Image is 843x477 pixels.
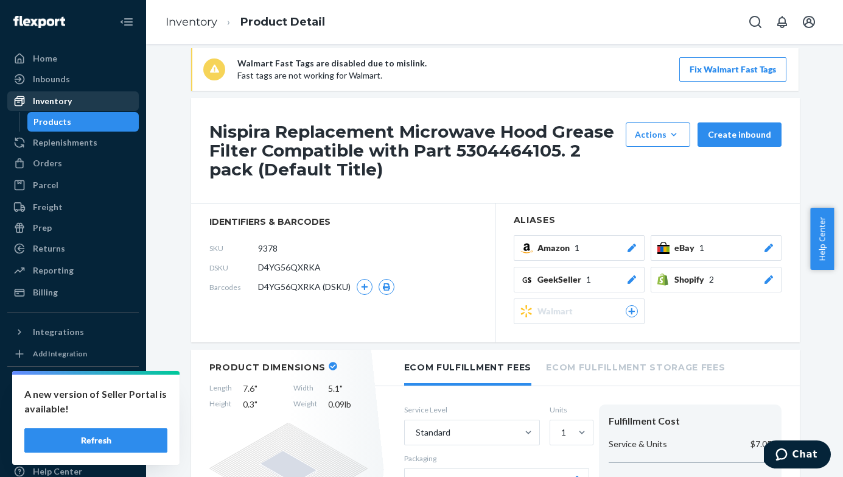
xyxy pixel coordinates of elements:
p: Service & Units [609,438,667,450]
a: Billing [7,283,139,302]
span: 1 [699,242,704,254]
button: Create inbound [698,122,782,147]
a: Inventory [7,91,139,111]
a: Returns [7,239,139,258]
li: Ecom Fulfillment Storage Fees [546,350,725,383]
div: 1 [561,426,566,439]
a: Product Detail [240,15,325,29]
div: Replenishments [33,136,97,149]
span: Weight [293,398,317,411]
span: " [340,383,343,394]
a: Inbounds [7,69,139,89]
a: Add Fast Tag [7,401,139,415]
span: SKU [209,243,258,253]
button: Fix Walmart Fast Tags [679,57,786,82]
div: Standard [416,426,450,439]
a: Prep [7,218,139,238]
div: Returns [33,242,65,255]
span: Shopify [674,274,709,286]
span: D4YG56QXRKA [258,261,321,274]
input: 1 [560,426,561,439]
li: Ecom Fulfillment Fees [404,350,532,386]
h2: Product Dimensions [209,362,326,373]
a: Settings [7,420,139,440]
span: Width [293,383,317,395]
a: Replenishments [7,133,139,152]
a: Parcel [7,175,139,195]
span: 5.1 [328,383,368,395]
button: Open Search Box [743,10,768,34]
h2: Aliases [514,216,782,225]
div: Fulfillment Cost [609,414,772,428]
span: 7.6 [243,383,282,395]
span: " [254,399,257,409]
div: Integrations [33,326,84,338]
div: Orders [33,157,62,169]
span: 0.3 [243,398,282,411]
p: Packaging [404,453,589,464]
button: Actions [626,122,690,147]
button: Amazon1 [514,235,645,261]
div: Reporting [33,264,74,277]
p: Walmart Fast Tags are disabled due to mislink. [237,57,427,69]
div: Add Integration [33,348,87,359]
div: Prep [33,222,52,234]
span: 2 [709,274,714,286]
button: Help Center [810,208,834,270]
span: DSKU [209,263,258,273]
a: Home [7,49,139,68]
img: Flexport logo [13,16,65,28]
div: Home [33,52,57,65]
span: Barcodes [209,282,258,292]
button: GeekSeller1 [514,267,645,292]
h1: Nispira Replacement Microwave Hood Grease Filter Compatible with Part 5304464105. 2 pack (Default... [209,122,620,178]
span: GeekSeller [537,274,586,286]
a: Orders [7,154,139,173]
span: 0.09 lb [328,398,368,411]
button: Refresh [24,428,167,453]
a: Reporting [7,261,139,280]
span: eBay [674,242,699,254]
span: " [254,383,257,394]
button: Open notifications [770,10,794,34]
button: Shopify2 [651,267,782,292]
button: Open account menu [797,10,821,34]
span: 1 [575,242,579,254]
p: A new version of Seller Portal is available! [24,387,167,416]
span: Length [209,383,232,395]
a: Inventory [166,15,217,29]
button: Fast Tags [7,376,139,396]
div: Inbounds [33,73,70,85]
iframe: Opens a widget where you can chat to one of our agents [764,440,831,471]
span: Walmart [537,305,578,317]
a: Add Integration [7,347,139,361]
button: eBay1 [651,235,782,261]
label: Service Level [404,405,540,415]
button: Walmart [514,299,645,324]
button: Close Navigation [114,10,139,34]
span: Height [209,398,232,411]
div: Billing [33,286,58,299]
div: Actions [635,129,681,141]
div: Products [33,116,71,128]
span: 1 [586,274,591,286]
span: Amazon [537,242,575,254]
button: Talk to Support [7,441,139,461]
label: Units [550,405,589,415]
input: Standard [415,426,416,439]
div: Parcel [33,179,58,191]
button: Integrations [7,322,139,342]
div: Freight [33,201,63,213]
ol: breadcrumbs [156,4,335,40]
p: Fast tags are not working for Walmart. [237,69,427,82]
p: $7.05 [750,438,772,450]
div: Inventory [33,95,72,107]
a: Freight [7,197,139,217]
span: D4YG56QXRKA (DSKU) [258,281,351,293]
a: Products [27,112,139,132]
span: identifiers & barcodes [209,216,477,228]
